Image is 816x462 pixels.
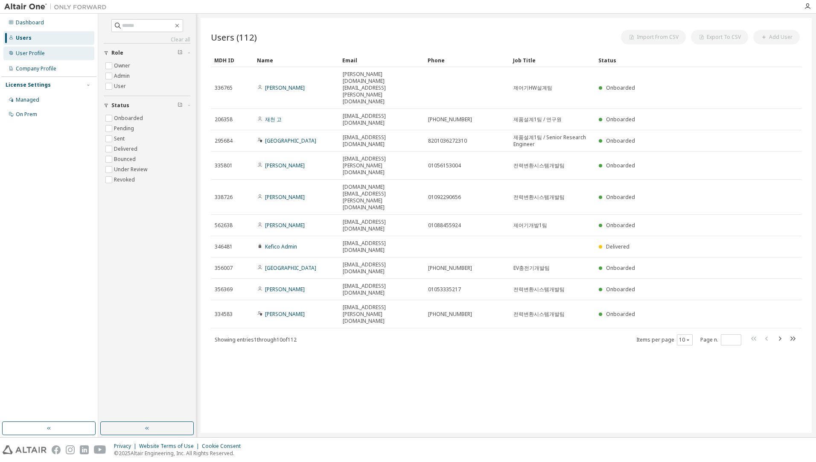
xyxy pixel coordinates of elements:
button: 10 [679,336,691,343]
span: [EMAIL_ADDRESS][DOMAIN_NAME] [343,113,420,126]
span: [EMAIL_ADDRESS][DOMAIN_NAME] [343,283,420,296]
span: [PERSON_NAME][DOMAIN_NAME][EMAIL_ADDRESS][PERSON_NAME][DOMAIN_NAME] [343,71,420,105]
span: [PHONE_NUMBER] [428,265,472,272]
img: Altair One [4,3,111,11]
label: Revoked [114,175,137,185]
span: 제어기HW설계팀 [513,85,552,91]
span: Items per page [636,334,693,345]
button: Status [104,96,190,115]
span: Users (112) [211,31,257,43]
a: Clear all [104,36,190,43]
label: Owner [114,61,132,71]
span: 295684 [215,137,233,144]
span: 206358 [215,116,233,123]
span: Onboarded [606,137,635,144]
span: 전력변환시스템개발팀 [513,162,565,169]
span: [EMAIL_ADDRESS][PERSON_NAME][DOMAIN_NAME] [343,304,420,325]
span: 8201036272310 [428,137,467,144]
span: Clear filter [178,102,183,109]
span: EV충전기개발팀 [513,265,550,272]
span: Delivered [606,243,629,250]
label: Admin [114,71,131,81]
span: 356007 [215,265,233,272]
span: 336765 [215,85,233,91]
div: Dashboard [16,19,44,26]
span: [EMAIL_ADDRESS][DOMAIN_NAME] [343,219,420,232]
span: Onboarded [606,286,635,293]
div: Status [598,53,757,67]
span: 01092290656 [428,194,461,201]
div: Email [342,53,421,67]
span: Role [111,50,123,56]
div: User Profile [16,50,45,57]
span: Onboarded [606,264,635,272]
a: [PERSON_NAME] [265,310,305,318]
span: 전력변환시스템개발팀 [513,311,565,318]
div: On Prem [16,111,37,118]
div: Name [257,53,335,67]
span: 335801 [215,162,233,169]
span: 562638 [215,222,233,229]
a: [GEOGRAPHIC_DATA] [265,137,316,144]
span: Showing entries 1 through 10 of 112 [215,336,297,343]
span: [EMAIL_ADDRESS][DOMAIN_NAME] [343,240,420,254]
span: Page n. [700,334,741,345]
p: © 2025 Altair Engineering, Inc. All Rights Reserved. [114,450,246,457]
label: User [114,81,128,91]
span: [DOMAIN_NAME][EMAIL_ADDRESS][PERSON_NAME][DOMAIN_NAME] [343,184,420,211]
button: Role [104,44,190,62]
span: [EMAIL_ADDRESS][DOMAIN_NAME] [343,261,420,275]
span: 01088455924 [428,222,461,229]
span: Clear filter [178,50,183,56]
span: 제품설계1팀 / Senior Research Engineer [513,134,591,148]
span: Onboarded [606,84,635,91]
img: facebook.svg [52,445,61,454]
img: instagram.svg [66,445,75,454]
span: 전력변환시스템개발팀 [513,194,565,201]
div: Users [16,35,32,41]
a: [PERSON_NAME] [265,84,305,91]
a: [PERSON_NAME] [265,286,305,293]
div: Website Terms of Use [139,443,202,450]
label: Delivered [114,144,139,154]
button: Import From CSV [621,30,686,44]
span: [EMAIL_ADDRESS][PERSON_NAME][DOMAIN_NAME] [343,155,420,176]
button: Add User [753,30,800,44]
a: [PERSON_NAME] [265,193,305,201]
label: Sent [114,134,126,144]
span: [EMAIL_ADDRESS][DOMAIN_NAME] [343,134,420,148]
span: 01053335217 [428,286,461,293]
div: MDH ID [214,53,250,67]
span: Onboarded [606,162,635,169]
span: Onboarded [606,116,635,123]
img: youtube.svg [94,445,106,454]
div: Job Title [513,53,592,67]
label: Under Review [114,164,149,175]
a: 재천 고 [265,116,282,123]
span: Onboarded [606,222,635,229]
span: 338726 [215,194,233,201]
img: altair_logo.svg [3,445,47,454]
span: 346481 [215,243,233,250]
span: Onboarded [606,310,635,318]
span: Onboarded [606,193,635,201]
span: Status [111,102,129,109]
button: Export To CSV [691,30,748,44]
span: 356369 [215,286,233,293]
span: 제어기개발1팀 [513,222,547,229]
div: Company Profile [16,65,56,72]
span: 제품설계1팀 / 연구원 [513,116,562,123]
span: 01056153004 [428,162,461,169]
span: [PHONE_NUMBER] [428,116,472,123]
a: Kefico Admin [265,243,297,250]
label: Bounced [114,154,137,164]
label: Onboarded [114,113,145,123]
div: Phone [428,53,506,67]
a: [PERSON_NAME] [265,162,305,169]
div: Managed [16,96,39,103]
a: [PERSON_NAME] [265,222,305,229]
span: 전력변환시스템개발팀 [513,286,565,293]
div: Cookie Consent [202,443,246,450]
a: [GEOGRAPHIC_DATA] [265,264,316,272]
div: Privacy [114,443,139,450]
